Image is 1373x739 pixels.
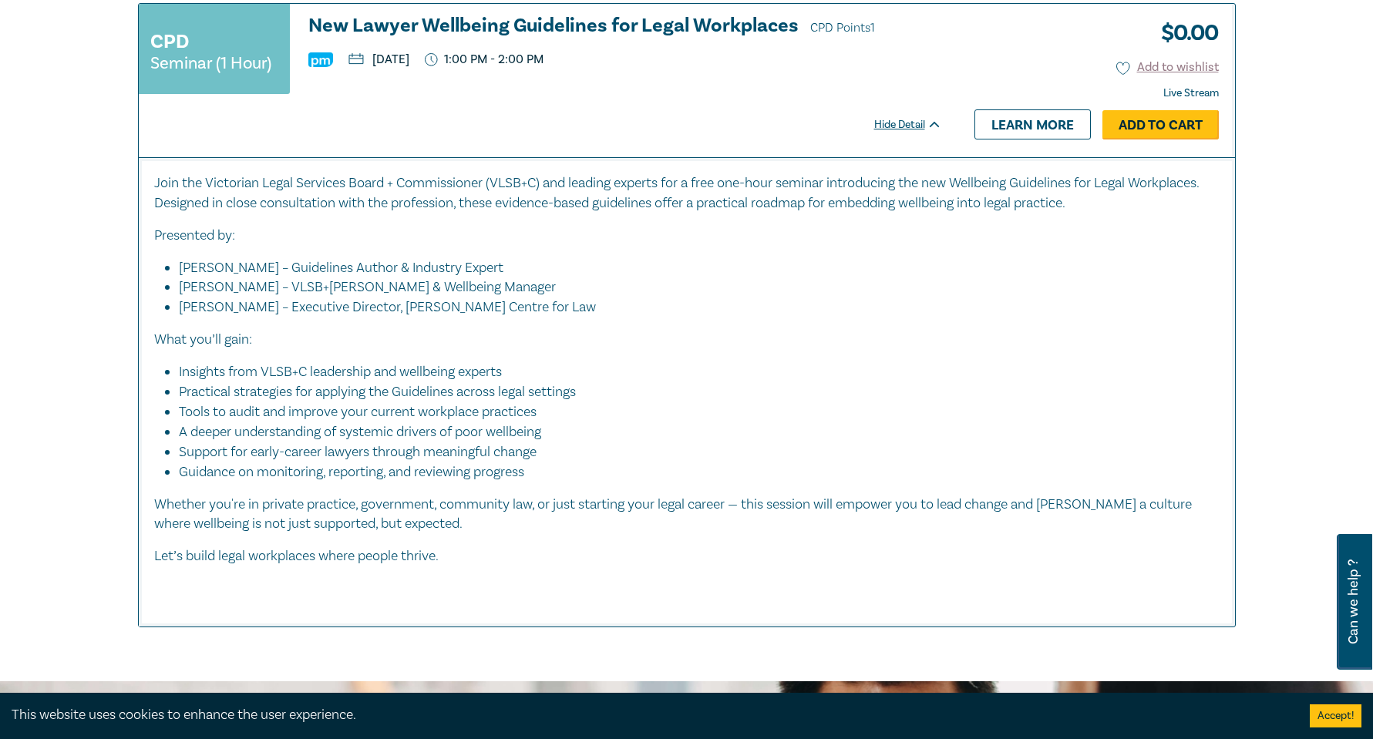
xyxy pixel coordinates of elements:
[154,495,1220,535] p: Whether you're in private practice, government, community law, or just starting your legal career...
[154,173,1220,213] p: Join the Victorian Legal Services Board + Commissioner (VLSB+C) and leading experts for a free on...
[1102,110,1219,139] a: Add to Cart
[425,52,544,67] p: 1:00 PM - 2:00 PM
[150,28,189,55] h3: CPD
[150,55,271,71] small: Seminar (1 Hour)
[179,362,1204,382] li: Insights from VLSB+C leadership and wellbeing experts
[179,462,1220,482] li: Guidance on monitoring, reporting, and reviewing progress
[1149,15,1219,51] h3: $ 0.00
[179,277,1204,297] li: [PERSON_NAME] – VLSB+[PERSON_NAME] & Wellbeing Manager
[179,297,1220,317] li: [PERSON_NAME] – Executive Director, [PERSON_NAME] Centre for Law
[154,226,1220,246] p: Presented by:
[179,382,1204,402] li: Practical strategies for applying the Guidelines across legal settings
[308,52,333,67] img: Practice Management & Business Skills
[348,53,409,66] p: [DATE]
[874,117,959,133] div: Hide Detail
[1346,543,1361,660] span: Can we help ?
[1116,59,1219,76] button: Add to wishlist
[1310,704,1361,727] button: Accept cookies
[179,422,1204,442] li: A deeper understanding of systemic drivers of poor wellbeing
[974,109,1091,139] a: Learn more
[179,402,1204,422] li: Tools to audit and improve your current workplace practices
[154,330,1220,350] p: What you’ll gain:
[810,20,875,35] span: CPD Points 1
[308,15,942,39] a: New Lawyer Wellbeing Guidelines for Legal Workplaces CPD Points1
[179,258,1204,278] li: [PERSON_NAME] – Guidelines Author & Industry Expert
[12,705,1287,725] div: This website uses cookies to enhance the user experience.
[1163,86,1219,100] strong: Live Stream
[154,546,1220,566] p: Let’s build legal workplaces where people thrive.
[308,15,942,39] h3: New Lawyer Wellbeing Guidelines for Legal Workplaces
[179,442,1204,462] li: Support for early-career lawyers through meaningful change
